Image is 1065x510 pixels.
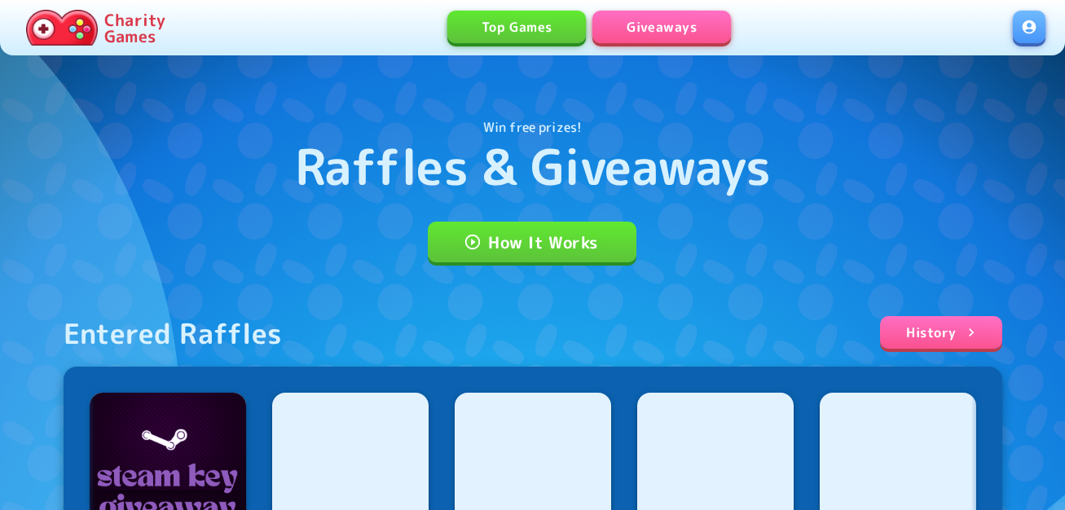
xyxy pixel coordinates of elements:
[880,316,1001,349] a: History
[428,222,636,262] a: How It Works
[295,137,771,196] h1: Raffles & Giveaways
[483,117,582,137] p: Win free prizes!
[64,316,283,350] div: Entered Raffles
[592,11,731,43] a: Giveaways
[20,7,172,49] a: Charity Games
[104,11,165,44] p: Charity Games
[447,11,586,43] a: Top Games
[26,10,98,46] img: Charity.Games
